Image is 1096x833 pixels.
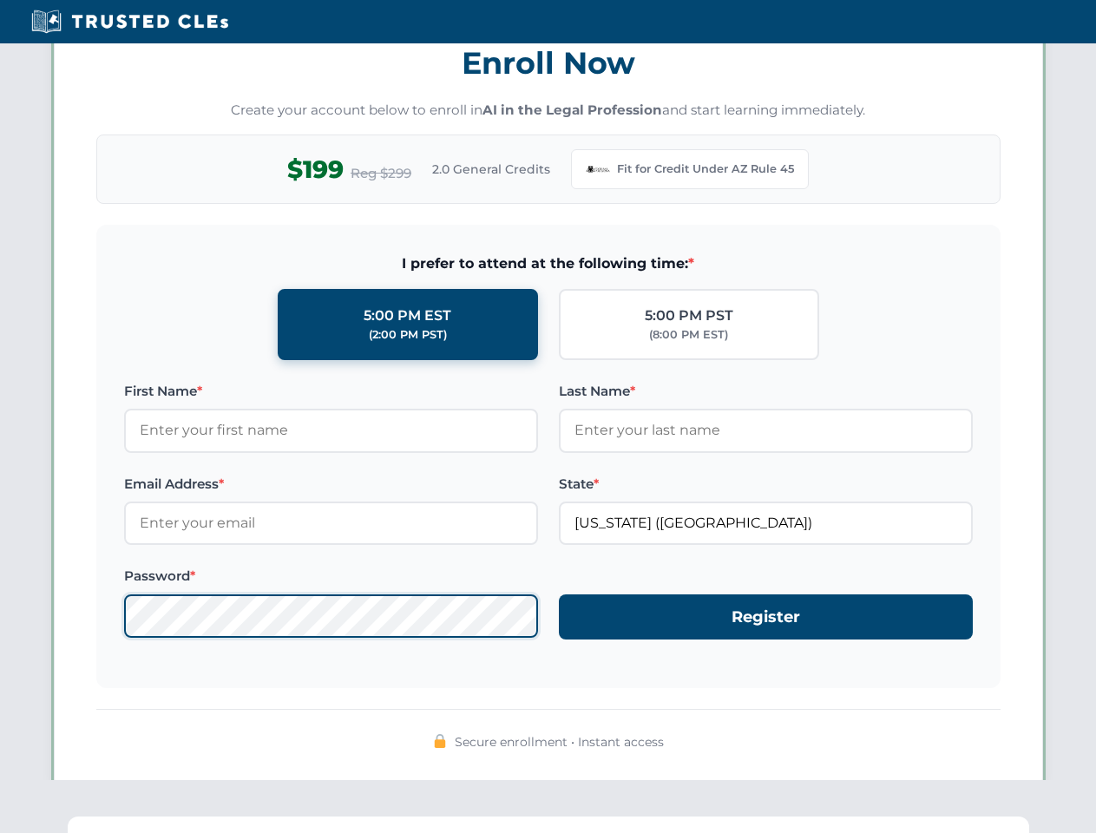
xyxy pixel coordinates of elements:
img: Trusted CLEs [26,9,233,35]
span: Fit for Credit Under AZ Rule 45 [617,161,794,178]
span: I prefer to attend at the following time: [124,253,973,275]
p: Create your account below to enroll in and start learning immediately. [96,101,1001,121]
img: 🔒 [433,734,447,748]
div: (8:00 PM EST) [649,326,728,344]
input: Arizona (AZ) [559,502,973,545]
label: Password [124,566,538,587]
input: Enter your email [124,502,538,545]
label: Last Name [559,381,973,402]
label: Email Address [124,474,538,495]
span: 2.0 General Credits [432,160,550,179]
span: Secure enrollment • Instant access [455,732,664,751]
img: Arizona Bar [586,157,610,181]
h3: Enroll Now [96,36,1001,90]
button: Register [559,594,973,640]
span: Reg $299 [351,163,411,184]
input: Enter your first name [124,409,538,452]
div: 5:00 PM PST [645,305,733,327]
label: State [559,474,973,495]
span: $199 [287,150,344,189]
input: Enter your last name [559,409,973,452]
div: (2:00 PM PST) [369,326,447,344]
div: 5:00 PM EST [364,305,451,327]
strong: AI in the Legal Profession [482,102,662,118]
label: First Name [124,381,538,402]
